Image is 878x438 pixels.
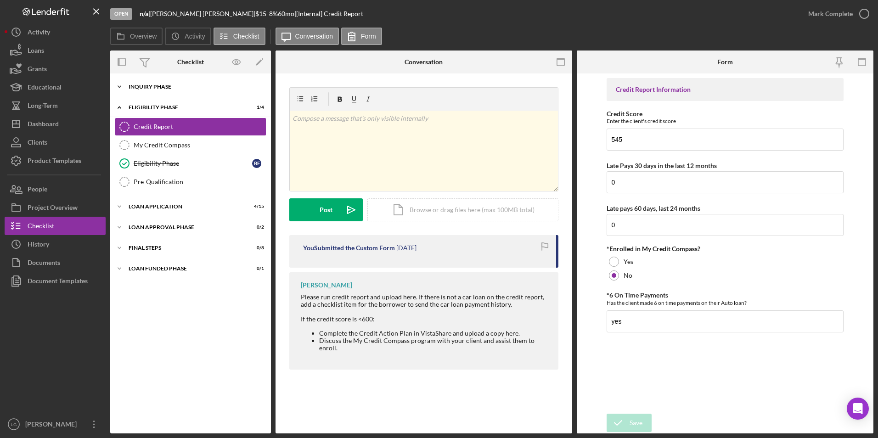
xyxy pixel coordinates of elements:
button: Save [607,414,652,432]
time: 2025-09-15 20:46 [396,244,416,252]
div: 8 % [269,10,278,17]
div: Has the client made 6 on time payments on their Auto loan? [607,299,844,306]
div: FINAL STEPS [129,245,241,251]
div: | [140,10,150,17]
a: Eligibility PhaseBF [115,154,266,173]
div: History [28,235,49,256]
div: If the credit score is <600: [301,315,549,323]
a: Dashboard [5,115,106,133]
div: Conversation [405,58,443,66]
button: Document Templates [5,272,106,290]
button: Loans [5,41,106,60]
div: Credit Report [134,123,266,130]
div: Credit Report Information [616,86,835,93]
div: 1 / 4 [248,105,264,110]
button: History [5,235,106,253]
a: Credit Report [115,118,266,136]
label: No [624,272,632,279]
div: Mark Complete [808,5,853,23]
button: Post [289,198,363,221]
div: Long-Term [28,96,58,117]
div: Enter the client's credit score [607,118,844,124]
button: Long-Term [5,96,106,115]
button: Product Templates [5,152,106,170]
div: Document Templates [28,272,88,292]
div: Please run credit report and upload here. If there is not a car loan on the credit report, add a ... [301,293,549,308]
div: B F [252,159,261,168]
div: You Submitted the Custom Form [303,244,395,252]
div: 0 / 1 [248,266,264,271]
div: Clients [28,133,47,154]
div: 0 / 2 [248,225,264,230]
div: [PERSON_NAME] [PERSON_NAME] | [150,10,255,17]
label: Credit Score [607,110,642,118]
button: Checklist [214,28,265,45]
div: Open Intercom Messenger [847,398,869,420]
b: n/a [140,10,148,17]
div: Loans [28,41,44,62]
button: Clients [5,133,106,152]
div: My Credit Compass [134,141,266,149]
label: *6 On Time Payments [607,291,668,299]
button: Educational [5,78,106,96]
label: Yes [624,258,633,265]
label: Late Pays 30 days in the last 12 months [607,162,717,169]
label: Form [361,33,376,40]
li: Complete the Credit Action Plan in VistaShare and upload a copy here. [319,330,549,337]
label: Conversation [295,33,333,40]
div: Checklist [28,217,54,237]
div: Post [320,198,332,221]
button: People [5,180,106,198]
button: Mark Complete [799,5,873,23]
div: People [28,180,47,201]
div: [PERSON_NAME] [301,281,352,289]
button: Conversation [276,28,339,45]
div: Documents [28,253,60,274]
label: Late pays 60 days, last 24 months [607,204,700,212]
label: Checklist [233,33,259,40]
div: Grants [28,60,47,80]
div: Loan Approval Phase [129,225,241,230]
div: Eligibility Phase [134,160,252,167]
span: $15 [255,10,266,17]
div: Loan Application [129,204,241,209]
div: 4 / 15 [248,204,264,209]
text: LG [11,422,17,427]
button: Documents [5,253,106,272]
div: Dashboard [28,115,59,135]
div: Save [630,414,642,432]
button: Project Overview [5,198,106,217]
li: Discuss the My Credit Compass program with your client and assist them to enroll. [319,337,549,352]
a: Pre-Qualification [115,173,266,191]
div: Loan Funded Phase [129,266,241,271]
button: Overview [110,28,163,45]
button: LG[PERSON_NAME] [5,415,106,433]
div: Pre-Qualification [134,178,266,185]
div: Form [717,58,733,66]
div: [PERSON_NAME] [23,415,83,436]
div: Eligibility Phase [129,105,241,110]
div: 60 mo [278,10,294,17]
div: Inquiry Phase [129,84,259,90]
div: Product Templates [28,152,81,172]
button: Grants [5,60,106,78]
button: Checklist [5,217,106,235]
button: Activity [5,23,106,41]
div: 0 / 8 [248,245,264,251]
button: Form [341,28,382,45]
label: Activity [185,33,205,40]
div: Open [110,8,132,20]
div: Activity [28,23,50,44]
div: Project Overview [28,198,78,219]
